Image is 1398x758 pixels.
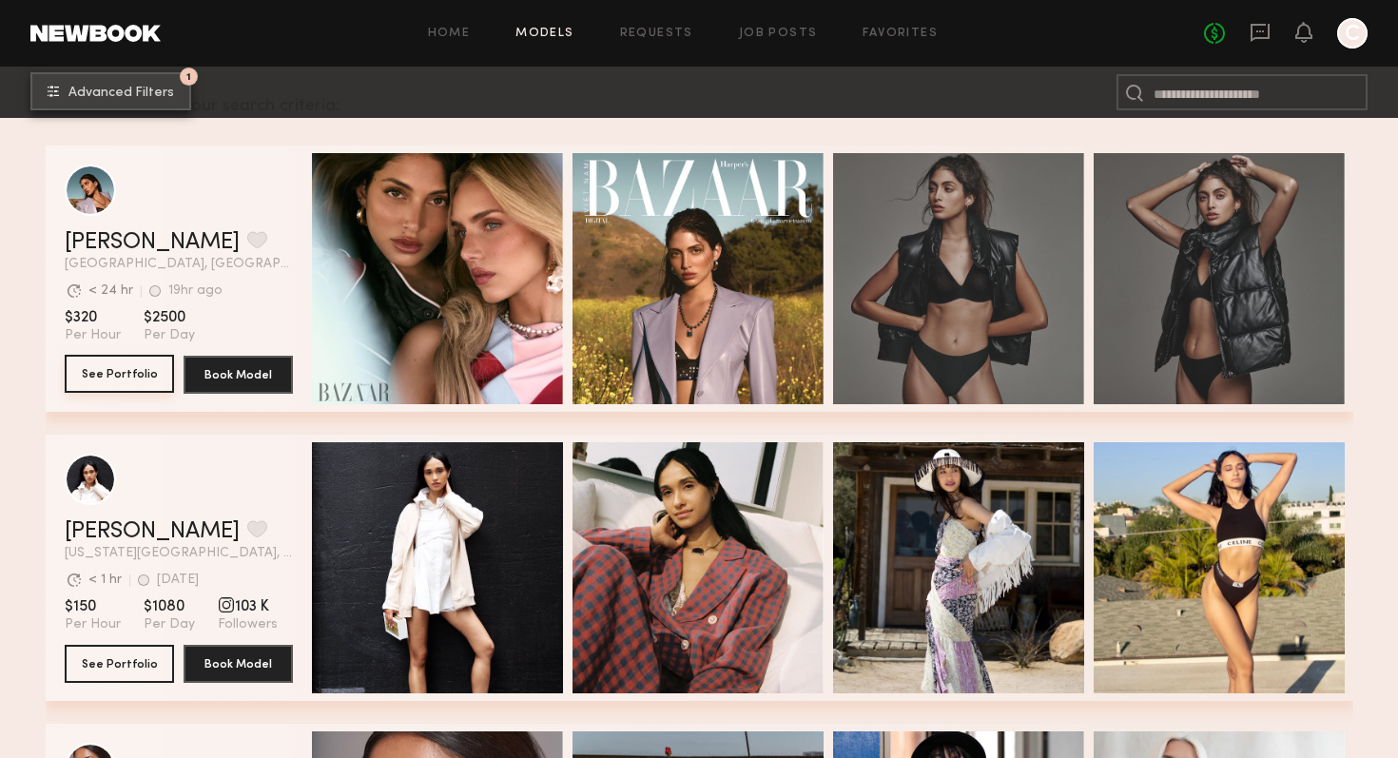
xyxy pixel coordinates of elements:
[65,547,293,560] span: [US_STATE][GEOGRAPHIC_DATA], [GEOGRAPHIC_DATA]
[88,284,133,298] div: < 24 hr
[144,616,195,633] span: Per Day
[65,597,121,616] span: $150
[65,231,240,254] a: [PERSON_NAME]
[144,597,195,616] span: $1080
[65,356,174,394] a: See Portfolio
[184,645,293,683] button: Book Model
[184,356,293,394] button: Book Model
[157,573,199,587] div: [DATE]
[620,28,693,40] a: Requests
[863,28,938,40] a: Favorites
[739,28,818,40] a: Job Posts
[144,308,195,327] span: $2500
[144,327,195,344] span: Per Day
[168,284,223,298] div: 19hr ago
[68,87,174,100] span: Advanced Filters
[65,520,240,543] a: [PERSON_NAME]
[65,616,121,633] span: Per Hour
[88,573,122,587] div: < 1 hr
[515,28,573,40] a: Models
[65,327,121,344] span: Per Hour
[65,645,174,683] button: See Portfolio
[218,616,278,633] span: Followers
[65,258,293,271] span: [GEOGRAPHIC_DATA], [GEOGRAPHIC_DATA]
[65,355,174,393] button: See Portfolio
[428,28,471,40] a: Home
[218,597,278,616] span: 103 K
[186,72,191,81] span: 1
[1337,18,1368,49] a: C
[65,308,121,327] span: $320
[30,72,191,110] button: 1Advanced Filters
